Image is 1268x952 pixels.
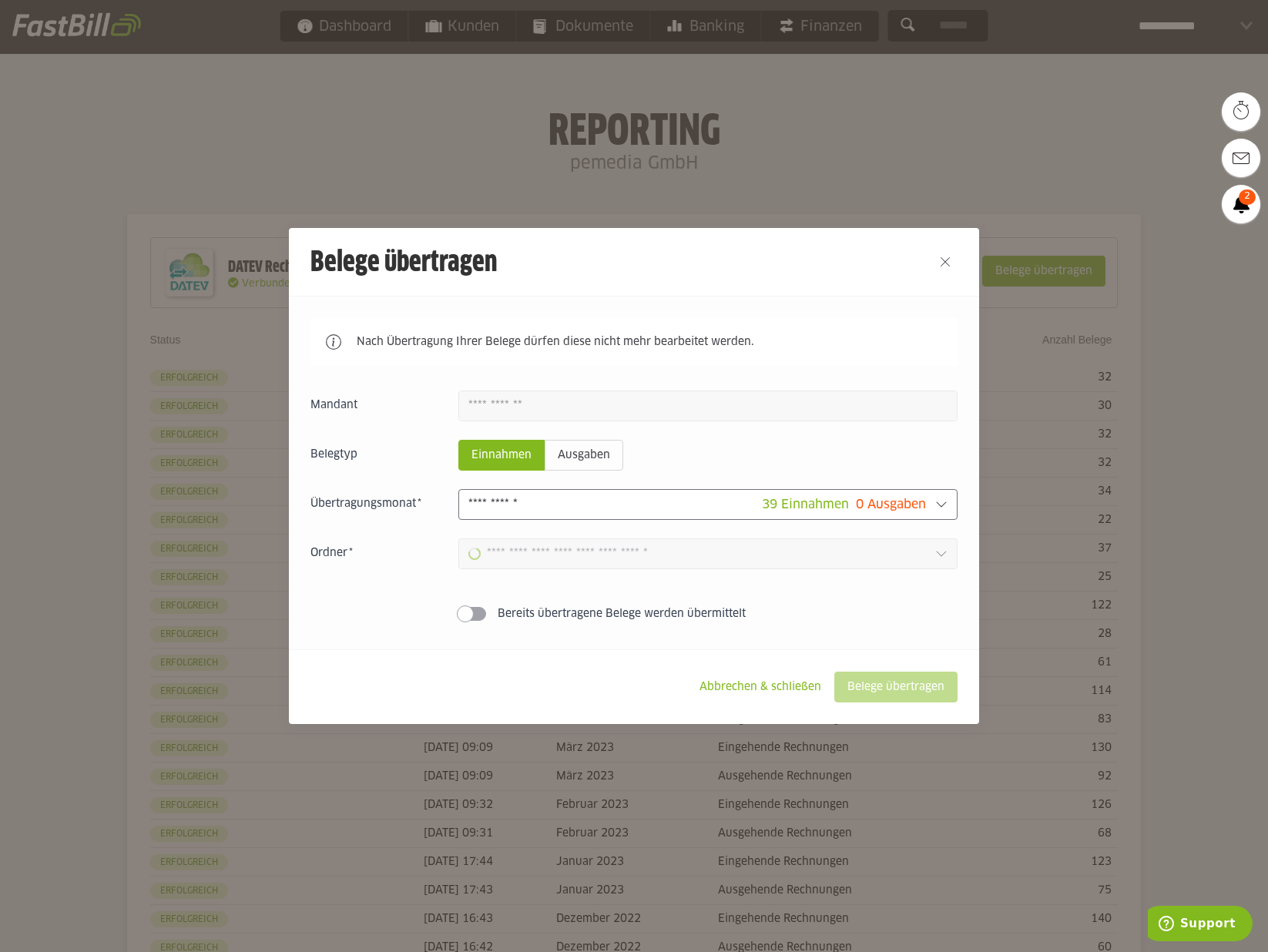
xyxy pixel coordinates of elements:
[458,440,545,471] sl-radio-button: Einnahmen
[856,498,926,511] span: 0 Ausgaben
[310,606,958,622] sl-switch: Bereits übertragene Belege werden übermittelt
[762,498,849,511] span: 39 Einnahmen
[1239,189,1256,205] span: 2
[834,672,958,702] sl-button: Belege übertragen
[1148,906,1253,944] iframe: Öffnet ein Widget, in dem Sie weitere Informationen finden
[1222,185,1260,223] a: 2
[545,440,623,471] sl-radio-button: Ausgaben
[686,672,834,702] sl-button: Abbrechen & schließen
